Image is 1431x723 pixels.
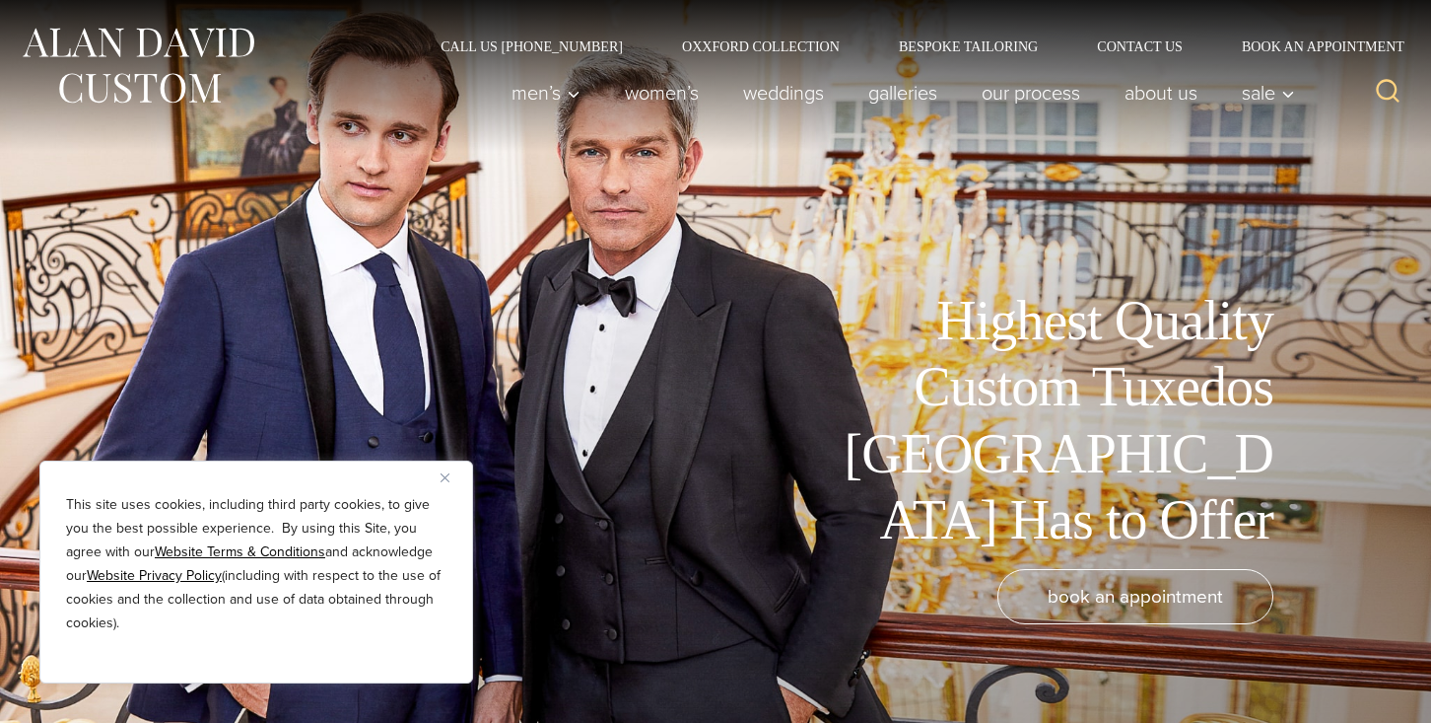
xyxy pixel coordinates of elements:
a: Bespoke Tailoring [869,39,1067,53]
a: Galleries [847,73,960,112]
a: Oxxford Collection [652,39,869,53]
p: This site uses cookies, including third party cookies, to give you the best possible experience. ... [66,493,446,635]
a: About Us [1103,73,1220,112]
a: Website Terms & Conditions [155,542,325,562]
nav: Secondary Navigation [411,39,1411,53]
button: Close [441,466,464,489]
a: Our Process [960,73,1103,112]
span: Men’s [511,83,580,103]
img: Alan David Custom [20,22,256,109]
button: View Search Form [1364,69,1411,116]
a: Contact Us [1067,39,1212,53]
nav: Primary Navigation [490,73,1306,112]
a: weddings [721,73,847,112]
img: Close [441,473,449,482]
a: Call Us [PHONE_NUMBER] [411,39,652,53]
a: Book an Appointment [1212,39,1411,53]
a: Women’s [603,73,721,112]
a: book an appointment [997,569,1273,624]
h1: Highest Quality Custom Tuxedos [GEOGRAPHIC_DATA] Has to Offer [830,288,1273,553]
span: Sale [1242,83,1295,103]
a: Website Privacy Policy [87,565,222,586]
span: book an appointment [1048,582,1223,611]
